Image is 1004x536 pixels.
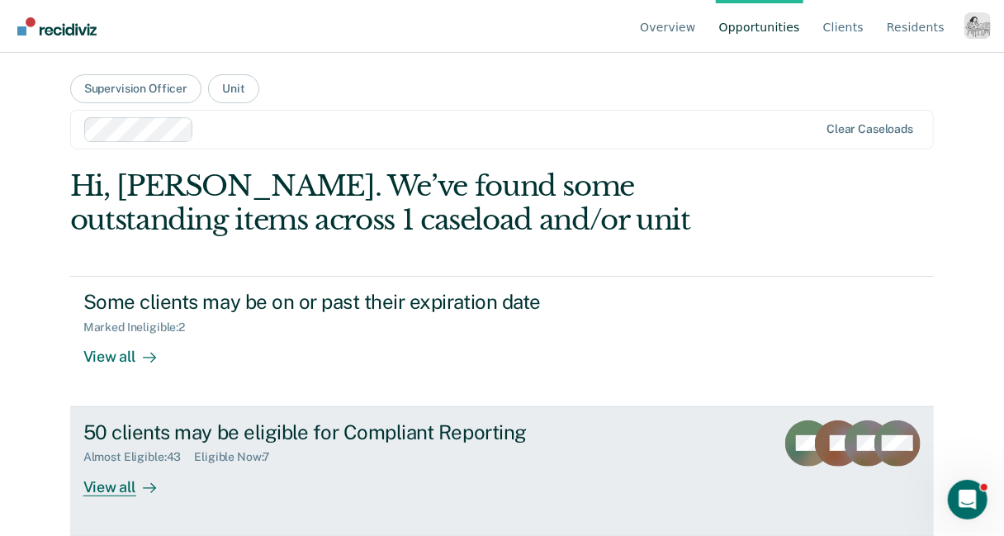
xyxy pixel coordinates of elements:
[83,290,663,314] div: Some clients may be on or past their expiration date
[83,464,176,496] div: View all
[83,450,195,464] div: Almost Eligible : 43
[70,74,201,103] button: Supervision Officer
[70,276,934,406] a: Some clients may be on or past their expiration dateMarked Ineligible:2View all
[70,169,761,237] div: Hi, [PERSON_NAME]. We’ve found some outstanding items across 1 caseload and/or unit
[964,12,991,39] button: Profile dropdown button
[83,320,198,334] div: Marked Ineligible : 2
[194,450,283,464] div: Eligible Now : 7
[83,420,663,444] div: 50 clients may be eligible for Compliant Reporting
[17,17,97,36] img: Recidiviz
[948,480,987,519] iframe: Intercom live chat
[826,122,913,136] div: Clear caseloads
[83,334,176,367] div: View all
[208,74,258,103] button: Unit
